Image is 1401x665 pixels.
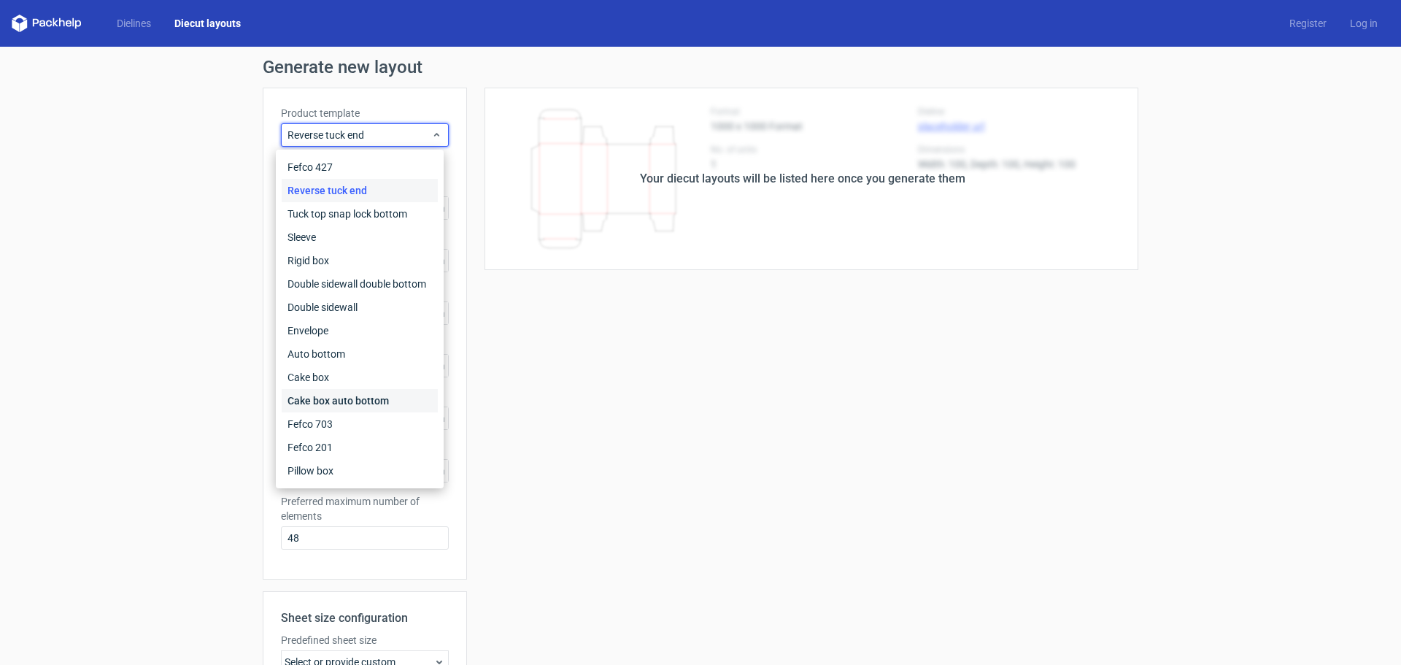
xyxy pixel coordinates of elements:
div: Reverse tuck end [282,179,438,202]
div: Pillow box [282,459,438,483]
span: Reverse tuck end [287,128,431,142]
div: Cake box [282,366,438,389]
div: Fefco 427 [282,155,438,179]
div: Tuck top snap lock bottom [282,202,438,226]
label: Predefined sheet size [281,633,449,647]
div: Fefco 703 [282,412,438,436]
label: Preferred maximum number of elements [281,494,449,523]
div: Double sidewall [282,296,438,319]
div: Your diecut layouts will be listed here once you generate them [640,170,965,188]
a: Register [1278,16,1338,31]
div: Fefco 201 [282,436,438,459]
a: Log in [1338,16,1389,31]
div: Cake box auto bottom [282,389,438,412]
div: Envelope [282,319,438,342]
a: Diecut layouts [163,16,252,31]
div: Double sidewall double bottom [282,272,438,296]
div: Rigid box [282,249,438,272]
h1: Generate new layout [263,58,1138,76]
div: Sleeve [282,226,438,249]
div: Auto bottom [282,342,438,366]
a: Dielines [105,16,163,31]
label: Product template [281,106,449,120]
h2: Sheet size configuration [281,610,449,627]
